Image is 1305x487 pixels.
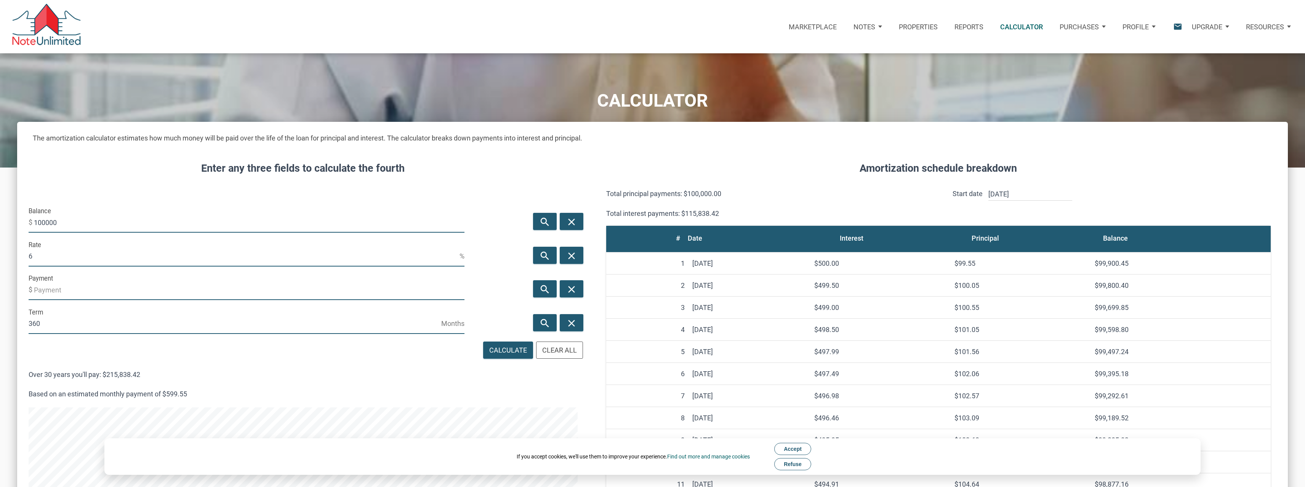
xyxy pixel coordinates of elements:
i: close [567,318,576,329]
div: $101.56 [954,346,1087,357]
div: Date [688,232,702,245]
button: close [560,314,583,331]
button: close [560,247,583,264]
div: [DATE] [692,369,807,379]
button: Profile [1114,13,1164,40]
button: Reports [946,10,992,43]
input: Balance [34,212,464,233]
a: Purchases [1051,10,1114,43]
p: Over 30 years you'll pay: $215,838.42 [29,368,578,381]
div: $99,189.52 [1095,413,1267,423]
span: $ [29,216,34,228]
button: search [533,213,557,230]
div: $102.57 [954,391,1087,401]
p: Calculator [1000,23,1043,31]
div: [DATE] [692,302,807,313]
i: search [540,284,549,295]
div: 8 [610,413,685,423]
div: 6 [610,369,685,379]
p: Start date [953,187,983,220]
div: $499.50 [814,280,947,291]
p: Marketplace [789,23,837,31]
button: close [560,213,583,230]
img: NoteUnlimited [11,4,82,49]
button: Resources [1238,13,1299,40]
label: Payment [29,272,53,286]
h4: Enter any three fields to calculate the fourth [26,161,581,176]
i: search [540,250,549,262]
span: Months [441,318,464,330]
div: $99,085.92 [1095,435,1267,445]
i: close [567,284,576,295]
h4: Amortization schedule breakdown [597,161,1279,176]
div: 7 [610,391,685,401]
div: $100.55 [954,302,1087,313]
p: Resources [1246,23,1284,31]
a: Find out more and manage cookies [667,453,750,460]
div: $99,395.18 [1095,369,1267,379]
div: $103.09 [954,413,1087,423]
input: Rate [29,246,460,267]
div: [DATE] [692,413,807,423]
div: Clear All [542,345,577,355]
button: Calculate [483,342,533,359]
div: $497.99 [814,346,947,357]
button: Clear All [536,342,583,359]
i: close [567,216,576,228]
p: Purchases [1060,23,1099,31]
div: [DATE] [692,280,807,291]
div: $100.05 [954,280,1087,291]
p: Profile [1122,23,1149,31]
p: Total interest payments: $115,838.42 [606,207,930,220]
div: $99,598.80 [1095,324,1267,335]
p: Total principal payments: $100,000.00 [606,187,930,200]
div: $103.60 [954,435,1087,445]
div: $99,900.45 [1095,258,1267,268]
i: email [1172,22,1183,32]
div: [DATE] [692,391,807,401]
div: $99,292.61 [1095,391,1267,401]
div: $498.50 [814,324,947,335]
div: $101.05 [954,324,1087,335]
button: Refuse [774,458,811,470]
span: Refuse [784,461,802,467]
div: 5 [610,346,685,357]
a: Notes [845,10,890,43]
button: Notes [845,13,890,40]
button: email [1164,10,1183,43]
input: Term [29,313,441,334]
span: Accept [784,446,802,452]
label: Term [29,306,43,319]
a: Calculator [992,10,1051,43]
p: Reports [954,23,983,31]
div: $99,497.24 [1095,346,1267,357]
i: search [540,216,549,228]
button: close [560,280,583,297]
div: 3 [610,302,685,313]
p: Properties [899,23,938,31]
div: $496.98 [814,391,947,401]
div: $500.00 [814,258,947,268]
div: $99,800.40 [1095,280,1267,291]
input: Payment [34,279,464,300]
button: Upgrade [1183,13,1238,40]
a: Profile [1114,10,1164,43]
i: close [567,250,576,262]
label: Balance [29,204,51,218]
span: % [460,250,464,262]
p: Notes [853,23,875,31]
div: $102.06 [954,369,1087,379]
div: If you accept cookies, we'll use them to improve your experience. [517,453,750,460]
i: search [540,318,549,329]
button: search [533,314,557,331]
div: $99.55 [954,258,1087,268]
div: $497.49 [814,369,947,379]
span: $ [29,284,34,296]
button: Marketplace [780,10,845,43]
div: Principal [972,232,999,245]
div: $99,699.85 [1095,302,1267,313]
h5: The amortization calculator estimates how much money will be paid over the life of the loan for p... [26,126,1279,144]
div: $495.95 [814,435,947,445]
a: Properties [890,10,946,43]
div: 2 [610,280,685,291]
